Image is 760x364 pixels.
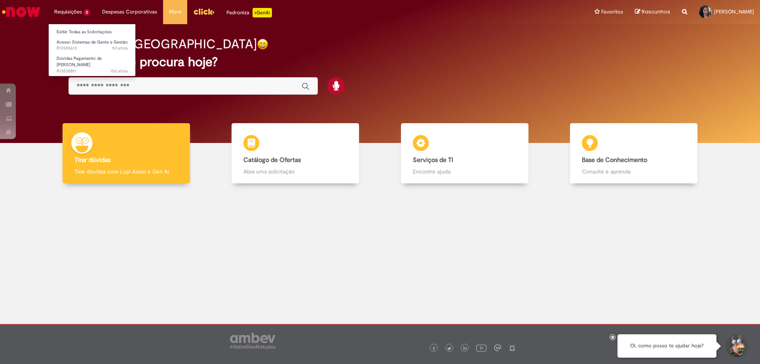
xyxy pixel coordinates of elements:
[724,334,748,358] button: Iniciar Conversa de Suporte
[112,45,128,51] span: 9d atrás
[463,346,467,351] img: logo_footer_linkedin.png
[549,123,719,184] a: Base de Conhecimento Consulte e aprenda
[57,39,128,45] span: Acesso Sistemas de Gente e Gestão
[226,8,272,17] div: Padroniza
[49,28,136,36] a: Exibir Todas as Solicitações
[193,6,215,17] img: click_logo_yellow_360x200.png
[380,123,549,184] a: Serviços de TI Encontre ajuda
[68,37,257,51] h2: Boa tarde, [GEOGRAPHIC_DATA]
[102,8,157,16] span: Despesas Corporativas
[582,156,647,164] b: Base de Conhecimento
[432,347,436,351] img: logo_footer_facebook.png
[110,68,128,74] span: 15d atrás
[74,156,110,164] b: Tirar dúvidas
[57,55,102,68] span: Dúvidas Pagamento de [PERSON_NAME]
[211,123,380,184] a: Catálogo de Ofertas Abra uma solicitação
[494,344,501,351] img: logo_footer_workplace.png
[601,8,623,16] span: Favoritos
[509,344,516,351] img: logo_footer_naosei.png
[243,168,347,175] p: Abra uma solicitação
[243,156,301,164] b: Catálogo de Ofertas
[68,55,692,69] h2: O que você procura hoje?
[257,38,268,50] img: happy-face.png
[49,54,136,71] a: Aberto R13538811 : Dúvidas Pagamento de Salário
[84,9,90,16] span: 2
[1,4,42,20] img: ServiceNow
[74,168,178,175] p: Tirar dúvidas com Lupi Assist e Gen Ai
[617,334,716,358] div: Oi, como posso te ajudar hoje?
[42,123,211,184] a: Tirar dúvidas Tirar dúvidas com Lupi Assist e Gen Ai
[413,168,517,175] p: Encontre ajuda
[112,45,128,51] time: 22/09/2025 14:43:30
[57,68,128,74] span: R13538811
[169,8,181,16] span: More
[447,347,451,351] img: logo_footer_twitter.png
[110,68,128,74] time: 16/09/2025 10:43:35
[582,168,686,175] p: Consulte e aprenda
[413,156,453,164] b: Serviços de TI
[642,8,670,15] span: Rascunhos
[49,38,136,53] a: Aberto R13555613 : Acesso Sistemas de Gente e Gestão
[54,8,82,16] span: Requisições
[230,333,275,349] img: logo_footer_ambev_rotulo_gray.png
[714,8,754,15] span: [PERSON_NAME]
[48,24,136,76] ul: Requisições
[476,343,486,353] img: logo_footer_youtube.png
[635,8,670,16] a: Rascunhos
[253,8,272,17] p: +GenAi
[57,45,128,51] span: R13555613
